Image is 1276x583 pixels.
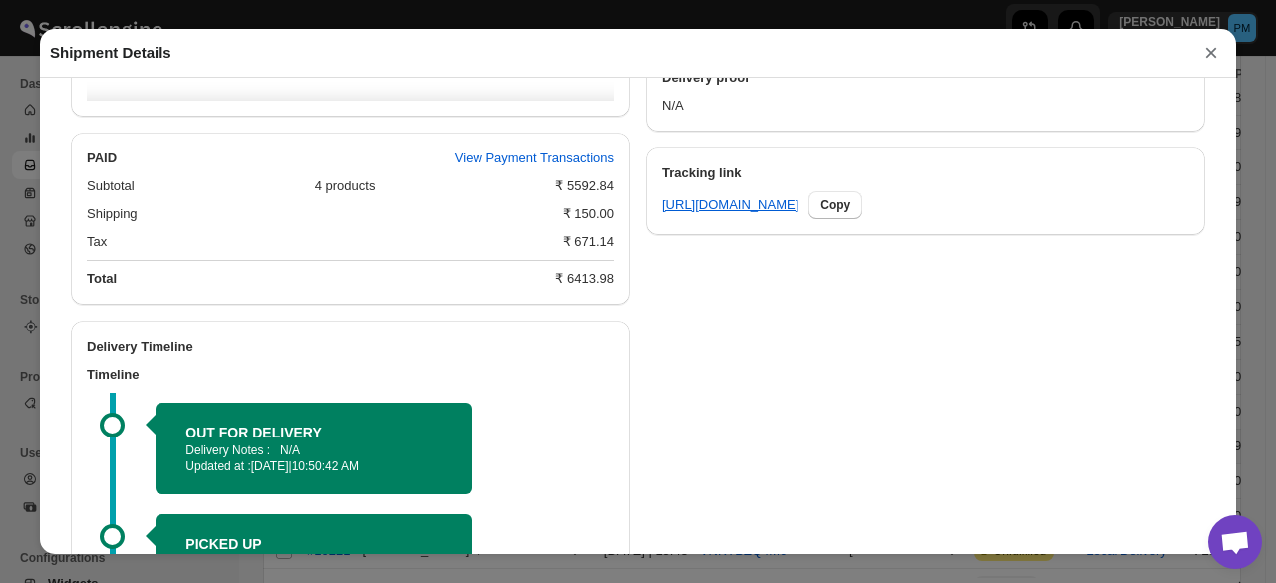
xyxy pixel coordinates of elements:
[808,191,862,219] button: Copy
[87,271,117,286] b: Total
[87,204,547,224] div: Shipping
[87,148,117,168] h2: PAID
[662,195,798,215] a: [URL][DOMAIN_NAME]
[662,68,1189,88] h3: Delivery proof
[185,423,442,442] h2: OUT FOR DELIVERY
[662,163,1189,183] h3: Tracking link
[443,143,626,174] button: View Payment Transactions
[185,442,270,458] p: Delivery Notes :
[315,176,540,196] div: 4 products
[646,60,1205,132] div: N/A
[185,534,442,554] h2: PICKED UP
[50,43,171,63] h2: Shipment Details
[1208,515,1262,569] div: Open chat
[251,459,359,473] span: [DATE] | 10:50:42 AM
[1196,39,1226,67] button: ×
[563,204,614,224] div: ₹ 150.00
[280,442,300,458] p: N/A
[185,458,442,474] p: Updated at :
[87,232,547,252] div: Tax
[87,365,614,385] h3: Timeline
[455,148,614,168] span: View Payment Transactions
[563,232,614,252] div: ₹ 671.14
[555,269,614,289] div: ₹ 6413.98
[87,176,299,196] div: Subtotal
[87,337,614,357] h2: Delivery Timeline
[820,197,850,213] span: Copy
[555,176,614,196] div: ₹ 5592.84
